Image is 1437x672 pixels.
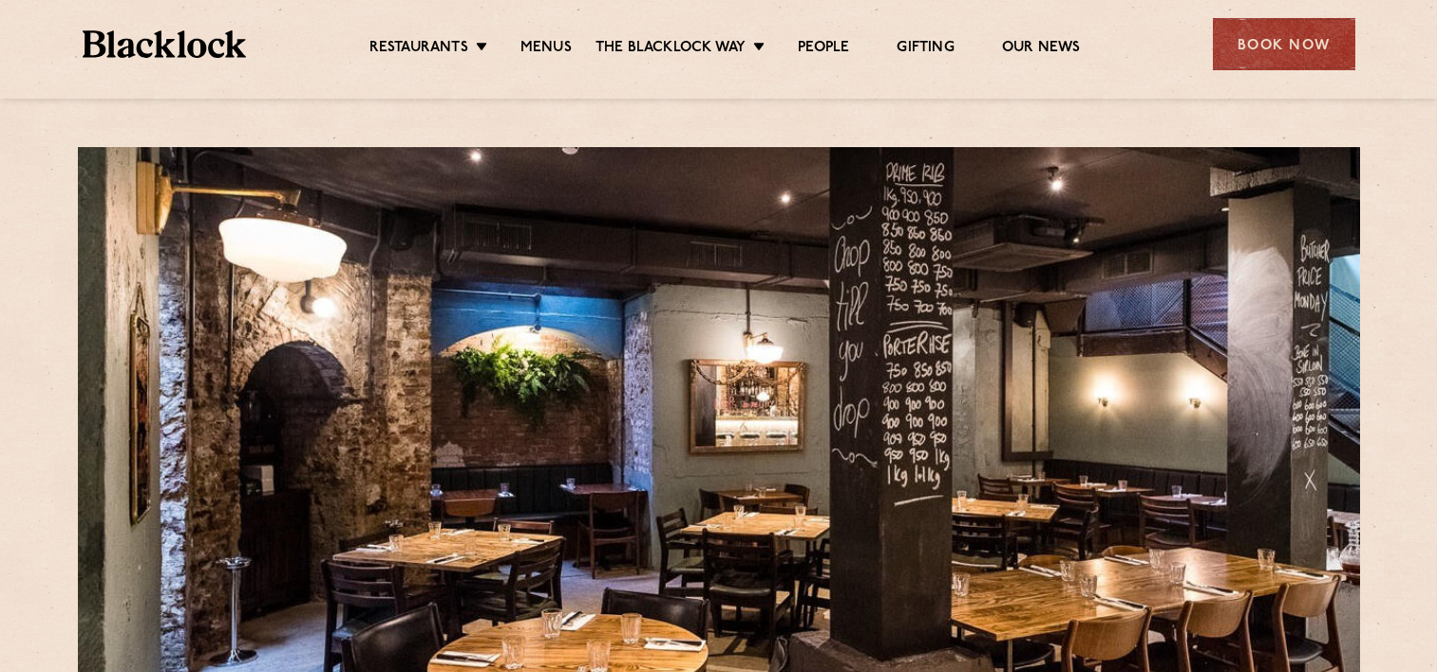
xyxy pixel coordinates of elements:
[596,39,746,60] a: The Blacklock Way
[798,39,849,60] a: People
[1213,18,1355,70] div: Book Now
[369,39,468,60] a: Restaurants
[520,39,572,60] a: Menus
[897,39,954,60] a: Gifting
[83,30,247,58] img: BL_Textured_Logo-footer-cropped.svg
[1002,39,1081,60] a: Our News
